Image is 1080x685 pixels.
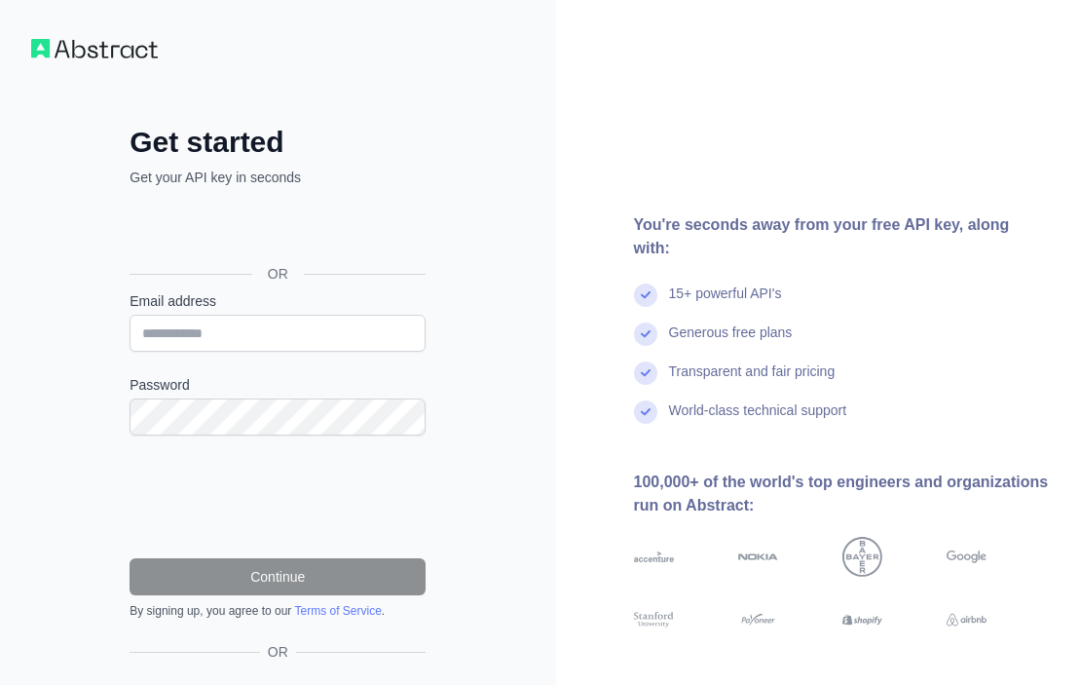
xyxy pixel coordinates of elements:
[842,610,882,630] img: shopify
[120,209,431,251] iframe: Przycisk Zaloguj się przez Google
[842,537,882,577] img: bayer
[130,168,426,187] p: Get your API key in seconds
[634,471,1050,517] div: 100,000+ of the world's top engineers and organizations run on Abstract:
[31,39,158,58] img: Workflow
[634,213,1050,260] div: You're seconds away from your free API key, along with:
[634,323,657,346] img: check mark
[669,323,793,362] div: Generous free plans
[669,400,847,439] div: World-class technical support
[130,459,426,535] iframe: reCAPTCHA
[130,375,426,395] label: Password
[634,610,674,630] img: stanford university
[130,558,426,595] button: Continue
[738,537,778,577] img: nokia
[947,610,987,630] img: airbnb
[294,604,381,618] a: Terms of Service
[130,125,426,160] h2: Get started
[130,603,426,619] div: By signing up, you agree to our .
[130,291,426,311] label: Email address
[634,284,657,307] img: check mark
[260,642,296,662] span: OR
[634,362,657,385] img: check mark
[738,610,778,630] img: payoneer
[947,537,987,577] img: google
[634,400,657,424] img: check mark
[669,362,836,400] div: Transparent and fair pricing
[252,264,304,284] span: OR
[669,284,782,323] div: 15+ powerful API's
[634,537,674,577] img: accenture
